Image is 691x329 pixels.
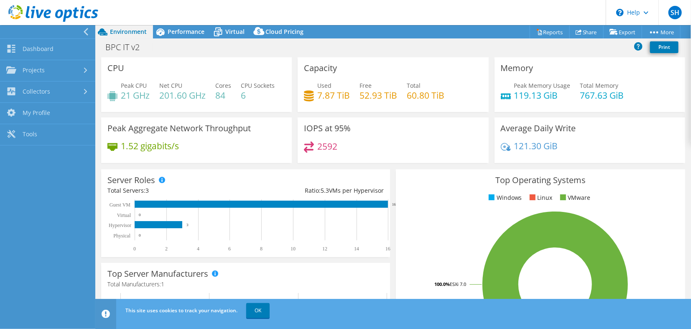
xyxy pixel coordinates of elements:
h3: CPU [107,64,124,73]
text: 10 [291,246,296,252]
h3: Server Roles [107,176,155,185]
li: Linux [528,193,553,202]
h4: 2592 [317,142,337,151]
text: Guest VM [110,202,130,208]
h4: 201.60 GHz [159,91,206,100]
text: 0 [139,233,141,237]
span: Performance [168,28,204,36]
h4: 21 GHz [121,91,150,100]
text: 4 [197,246,199,252]
h3: Capacity [304,64,337,73]
h4: 6 [241,91,275,100]
text: 16 [392,202,396,207]
text: 0 [139,213,141,217]
h3: Top Server Manufacturers [107,269,208,278]
a: Print [650,41,678,53]
h4: 119.13 GiB [514,91,571,100]
text: Hypervisor [109,222,131,228]
span: Virtual [225,28,245,36]
h4: 60.80 TiB [407,91,444,100]
span: Cloud Pricing [265,28,303,36]
text: 2 [165,246,168,252]
span: Free [360,82,372,89]
text: 0 [133,246,136,252]
svg: \n [616,9,624,16]
span: Peak Memory Usage [514,82,571,89]
li: VMware [558,193,591,202]
h3: Memory [501,64,533,73]
tspan: 100.0% [434,281,450,287]
span: CPU Sockets [241,82,275,89]
text: Virtual [117,212,131,218]
h4: 7.87 TiB [317,91,350,100]
h3: Average Daily Write [501,124,576,133]
span: Environment [110,28,147,36]
h4: 52.93 TiB [360,91,397,100]
span: Used [317,82,331,89]
div: Total Servers: [107,186,246,195]
h4: 121.30 GiB [514,141,558,150]
a: Reports [530,26,570,38]
span: SH [668,6,682,19]
h4: Total Manufacturers: [107,280,384,289]
text: 16 [385,246,390,252]
div: Ratio: VMs per Hypervisor [246,186,384,195]
text: 8 [260,246,263,252]
text: 6 [228,246,231,252]
h3: Peak Aggregate Network Throughput [107,124,251,133]
text: Physical [113,233,130,239]
h4: 84 [215,91,231,100]
span: Cores [215,82,231,89]
span: Total [407,82,421,89]
a: Export [603,26,642,38]
tspan: ESXi 7.0 [450,281,466,287]
span: This site uses cookies to track your navigation. [125,307,237,314]
h4: 767.63 GiB [580,91,624,100]
span: 5.3 [321,186,329,194]
h3: IOPS at 95% [304,124,351,133]
span: Net CPU [159,82,182,89]
li: Windows [487,193,522,202]
span: Peak CPU [121,82,147,89]
span: Total Memory [580,82,619,89]
a: Share [569,26,604,38]
h1: BPC IT v2 [102,43,153,52]
span: 3 [145,186,149,194]
span: 1 [161,280,164,288]
text: 14 [354,246,359,252]
text: 12 [322,246,327,252]
text: 3 [186,223,189,227]
h4: 1.52 gigabits/s [121,141,179,150]
h3: Top Operating Systems [402,176,678,185]
a: More [642,26,681,38]
a: OK [246,303,270,318]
